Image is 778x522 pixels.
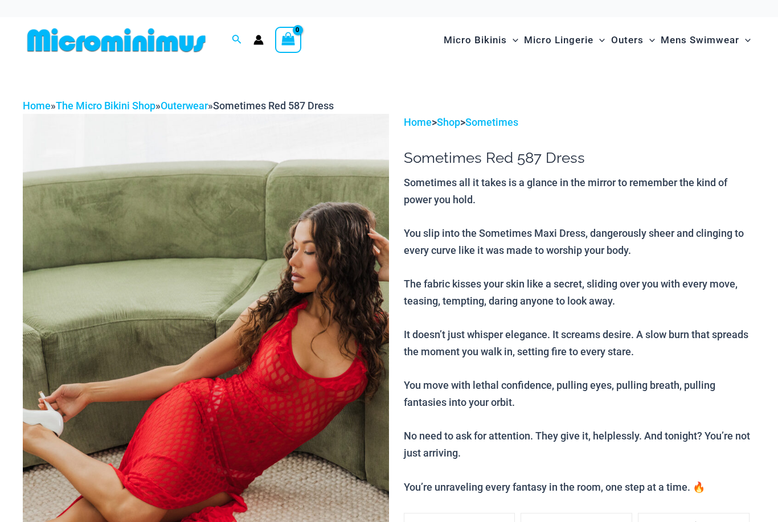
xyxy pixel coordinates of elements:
h1: Sometimes Red 587 Dress [404,149,755,167]
span: Menu Toggle [507,26,518,55]
span: Menu Toggle [739,26,751,55]
p: Sometimes all it takes is a glance in the mirror to remember the kind of power you hold. You slip... [404,174,755,495]
a: Account icon link [253,35,264,45]
img: MM SHOP LOGO FLAT [23,27,210,53]
span: Micro Bikinis [444,26,507,55]
a: Shop [437,116,460,128]
span: Menu Toggle [593,26,605,55]
span: Mens Swimwear [661,26,739,55]
a: The Micro Bikini Shop [56,100,155,112]
a: Search icon link [232,33,242,47]
a: View Shopping Cart, empty [275,27,301,53]
a: Home [404,116,432,128]
a: OutersMenu ToggleMenu Toggle [608,23,658,57]
nav: Site Navigation [439,21,755,59]
a: Outerwear [161,100,208,112]
span: » » » [23,100,334,112]
a: Micro LingerieMenu ToggleMenu Toggle [521,23,608,57]
span: Sometimes Red 587 Dress [213,100,334,112]
a: Micro BikinisMenu ToggleMenu Toggle [441,23,521,57]
a: Mens SwimwearMenu ToggleMenu Toggle [658,23,754,57]
span: Micro Lingerie [524,26,593,55]
span: Menu Toggle [644,26,655,55]
a: Home [23,100,51,112]
a: Sometimes [465,116,518,128]
span: Outers [611,26,644,55]
p: > > [404,114,755,131]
